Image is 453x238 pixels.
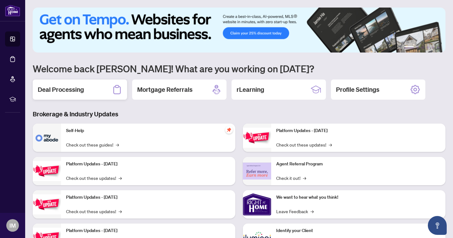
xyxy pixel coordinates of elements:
[119,174,122,181] span: →
[276,227,440,234] p: Identify your Client
[38,85,84,94] h2: Deal Processing
[276,194,440,201] p: We want to hear what you think!
[33,161,61,181] img: Platform Updates - September 16, 2025
[33,63,445,75] h1: Welcome back [PERSON_NAME]! What are you working on [DATE]?
[66,227,230,234] p: Platform Updates - [DATE]
[33,124,61,152] img: Self-Help
[276,127,440,134] p: Platform Updates - [DATE]
[276,174,306,181] a: Check it out!→
[336,85,379,94] h2: Profile Settings
[329,141,332,148] span: →
[137,85,193,94] h2: Mortgage Referrals
[33,8,445,53] img: Slide 0
[9,221,16,230] span: IM
[276,161,440,168] p: Agent Referral Program
[437,46,439,49] button: 6
[225,126,233,134] span: pushpin
[66,208,122,215] a: Check out these updates!→
[310,208,314,215] span: →
[5,5,20,16] img: logo
[66,194,230,201] p: Platform Updates - [DATE]
[33,110,445,119] h3: Brokerage & Industry Updates
[237,85,264,94] h2: rLearning
[66,161,230,168] p: Platform Updates - [DATE]
[243,163,271,180] img: Agent Referral Program
[276,141,332,148] a: Check out these updates!→
[119,208,122,215] span: →
[33,194,61,214] img: Platform Updates - July 21, 2025
[427,46,429,49] button: 4
[243,190,271,219] img: We want to hear what you think!
[66,141,119,148] a: Check out these guides!→
[404,46,414,49] button: 1
[243,128,271,147] img: Platform Updates - June 23, 2025
[417,46,419,49] button: 2
[422,46,424,49] button: 3
[303,174,306,181] span: →
[66,174,122,181] a: Check out these updates!→
[428,216,447,235] button: Open asap
[66,127,230,134] p: Self-Help
[432,46,434,49] button: 5
[116,141,119,148] span: →
[276,208,314,215] a: Leave Feedback→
